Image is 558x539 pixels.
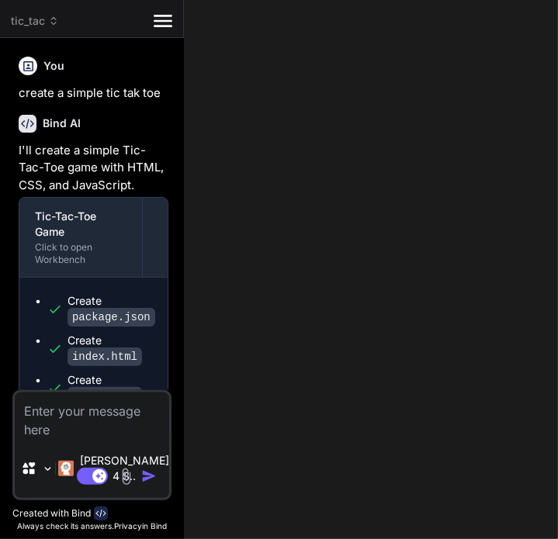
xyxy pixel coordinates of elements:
[68,308,155,327] code: package.json
[43,58,64,74] h6: You
[80,453,169,484] p: [PERSON_NAME] 4 S..
[43,116,81,131] h6: Bind AI
[35,241,127,266] div: Click to open Workbench
[94,506,108,520] img: bind-logo
[12,520,172,532] p: Always check its answers. in Bind
[35,209,127,240] div: Tic-Tac-Toe Game
[58,461,74,476] img: Claude 4 Sonnet
[19,142,168,195] p: I'll create a simple Tic-Tac-Toe game with HTML, CSS, and JavaScript.
[141,468,157,484] img: icon
[11,13,59,29] span: tic_tac
[19,198,142,277] button: Tic-Tac-Toe GameClick to open Workbench
[19,85,168,102] p: create a simple tic tak toe
[68,347,142,366] code: index.html
[68,372,152,404] div: Create
[117,468,135,485] img: attachment
[68,387,142,406] code: styles.css
[12,507,91,520] p: Created with Bind
[114,521,142,530] span: Privacy
[68,333,152,365] div: Create
[41,462,54,475] img: Pick Models
[68,293,155,325] div: Create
